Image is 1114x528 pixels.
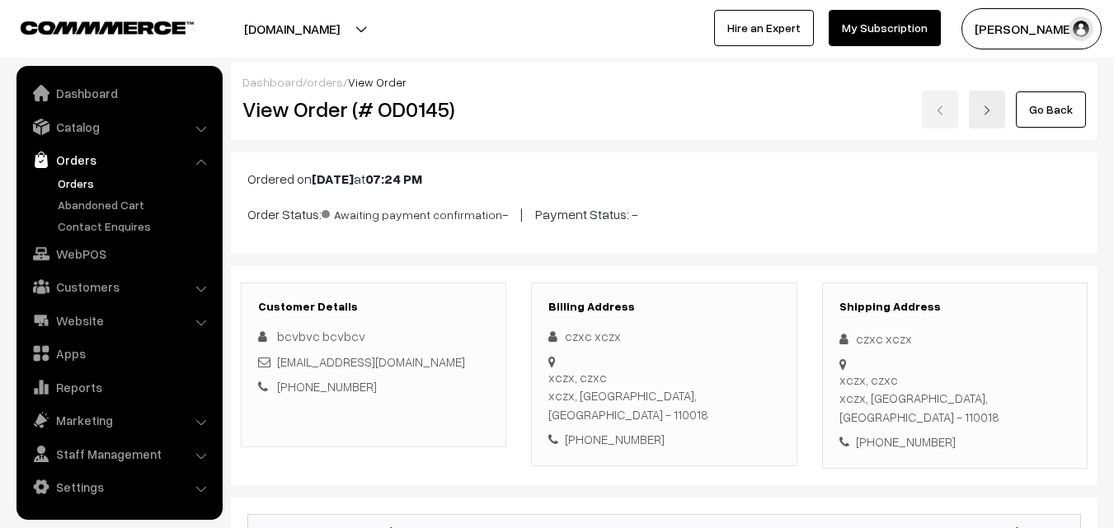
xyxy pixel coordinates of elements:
[1016,91,1086,128] a: Go Back
[21,272,217,301] a: Customers
[54,217,217,235] a: Contact Enquires
[21,439,217,469] a: Staff Management
[277,379,377,394] a: [PHONE_NUMBER]
[247,202,1081,224] p: Order Status: - | Payment Status: -
[54,175,217,192] a: Orders
[322,202,502,223] span: Awaiting payment confirmation
[21,306,217,335] a: Website
[829,10,941,46] a: My Subscription
[21,112,217,142] a: Catalog
[277,354,465,369] a: [EMAIL_ADDRESS][DOMAIN_NAME]
[242,73,1086,91] div: / /
[348,75,407,89] span: View Order
[982,105,992,115] img: right-arrow.png
[21,405,217,435] a: Marketing
[54,196,217,213] a: Abandoned Cart
[839,432,1070,451] div: [PHONE_NUMBER]
[247,169,1081,189] p: Ordered on at
[839,329,1070,348] div: czxc xczx
[307,75,343,89] a: orders
[21,78,217,108] a: Dashboard
[548,327,779,346] div: czxc xczx
[21,239,217,269] a: WebPOS
[242,75,303,89] a: Dashboard
[21,472,217,502] a: Settings
[548,430,779,449] div: [PHONE_NUMBER]
[21,16,165,36] a: COMMMERCE
[242,96,507,122] h2: View Order (# OD0145)
[548,368,779,424] div: xczx, czxc xczx, [GEOGRAPHIC_DATA], [GEOGRAPHIC_DATA] - 110018
[21,21,194,34] img: COMMMERCE
[258,300,489,314] h3: Customer Details
[961,8,1102,49] button: [PERSON_NAME]
[21,339,217,368] a: Apps
[21,372,217,402] a: Reports
[312,171,354,187] b: [DATE]
[365,171,422,187] b: 07:24 PM
[1069,16,1093,41] img: user
[839,371,1070,427] div: xczx, czxc xczx, [GEOGRAPHIC_DATA], [GEOGRAPHIC_DATA] - 110018
[277,329,365,343] span: bcvbvc bcvbcv
[186,8,397,49] button: [DOMAIN_NAME]
[714,10,814,46] a: Hire an Expert
[839,300,1070,314] h3: Shipping Address
[548,300,779,314] h3: Billing Address
[21,145,217,175] a: Orders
